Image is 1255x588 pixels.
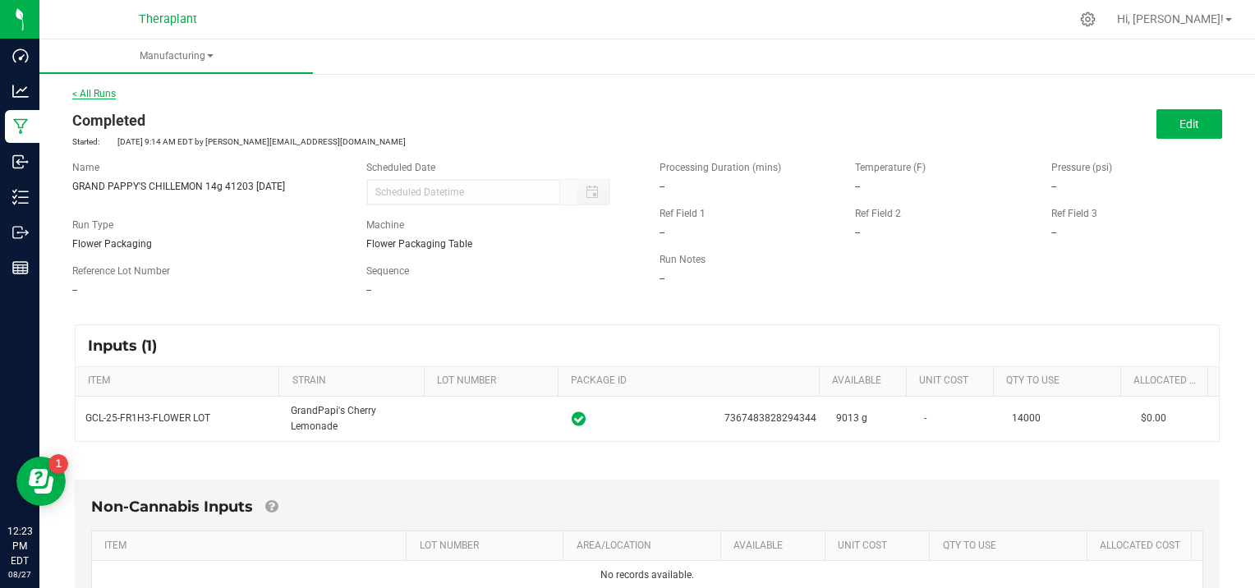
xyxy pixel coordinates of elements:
[12,260,29,276] inline-svg: Reports
[862,412,867,424] span: g
[1051,181,1056,192] span: --
[1100,540,1185,553] a: Allocated CostSortable
[420,540,558,553] a: LOT NUMBERSortable
[838,540,923,553] a: Unit CostSortable
[724,411,816,426] span: 7367483828294344
[291,405,376,432] span: GrandPapi's Cherry Lemonade
[366,284,371,296] span: --
[91,498,253,516] span: Non-Cannabis Inputs
[1012,412,1041,424] span: 14000
[104,540,400,553] a: ITEMSortable
[1141,412,1166,424] span: $0.00
[660,273,664,284] span: --
[12,189,29,205] inline-svg: Inventory
[12,154,29,170] inline-svg: Inbound
[72,136,117,148] span: Started:
[265,498,278,516] a: Add Non-Cannabis items that were also consumed in the run (e.g. gloves and packaging); Also add N...
[855,227,860,238] span: --
[72,162,99,173] span: Name
[1156,109,1222,139] button: Edit
[572,409,586,429] span: In Sync
[12,83,29,99] inline-svg: Analytics
[72,284,77,296] span: --
[660,181,664,192] span: --
[72,265,170,277] span: Reference Lot Number
[7,524,32,568] p: 12:23 PM EDT
[437,374,551,388] a: LOT NUMBERSortable
[88,337,173,355] span: Inputs (1)
[366,238,472,250] span: Flower Packaging Table
[855,162,926,173] span: Temperature (F)
[72,136,635,148] p: [DATE] 9:14 AM EDT by [PERSON_NAME][EMAIL_ADDRESS][DOMAIN_NAME]
[12,48,29,64] inline-svg: Dashboard
[72,109,635,131] div: Completed
[577,540,715,553] a: AREA/LOCATIONSortable
[1051,208,1097,219] span: Ref Field 3
[924,412,926,424] span: -
[366,265,409,277] span: Sequence
[1006,374,1115,388] a: QTY TO USESortable
[7,568,32,581] p: 08/27
[12,224,29,241] inline-svg: Outbound
[1117,12,1224,25] span: Hi, [PERSON_NAME]!
[72,238,152,250] span: Flower Packaging
[72,218,113,232] span: Run Type
[366,162,435,173] span: Scheduled Date
[571,374,812,388] a: PACKAGE IDSortable
[1133,374,1201,388] a: Allocated CostSortable
[660,254,706,265] span: Run Notes
[292,374,418,388] a: STRAINSortable
[660,162,781,173] span: Processing Duration (mins)
[72,181,285,192] span: GRAND PAPPY'S CHILLEMON 14g 41203 [DATE]
[855,181,860,192] span: --
[1051,227,1056,238] span: --
[12,118,29,135] inline-svg: Manufacturing
[943,540,1081,553] a: QTY TO USESortable
[733,540,819,553] a: AVAILABLESortable
[139,12,197,26] span: Theraplant
[1051,162,1112,173] span: Pressure (psi)
[660,227,664,238] span: --
[85,412,210,424] span: GCL-25-FR1H3-FLOWER LOT
[39,39,313,74] a: Manufacturing
[48,454,68,474] iframe: Resource center unread badge
[16,457,66,506] iframe: Resource center
[919,374,986,388] a: Unit CostSortable
[832,374,899,388] a: AVAILABLESortable
[88,374,273,388] a: ITEMSortable
[855,208,901,219] span: Ref Field 2
[1078,11,1098,27] div: Manage settings
[836,412,859,424] span: 9013
[366,219,404,231] span: Machine
[72,88,116,99] a: < All Runs
[39,49,313,63] span: Manufacturing
[660,208,706,219] span: Ref Field 1
[1179,117,1199,131] span: Edit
